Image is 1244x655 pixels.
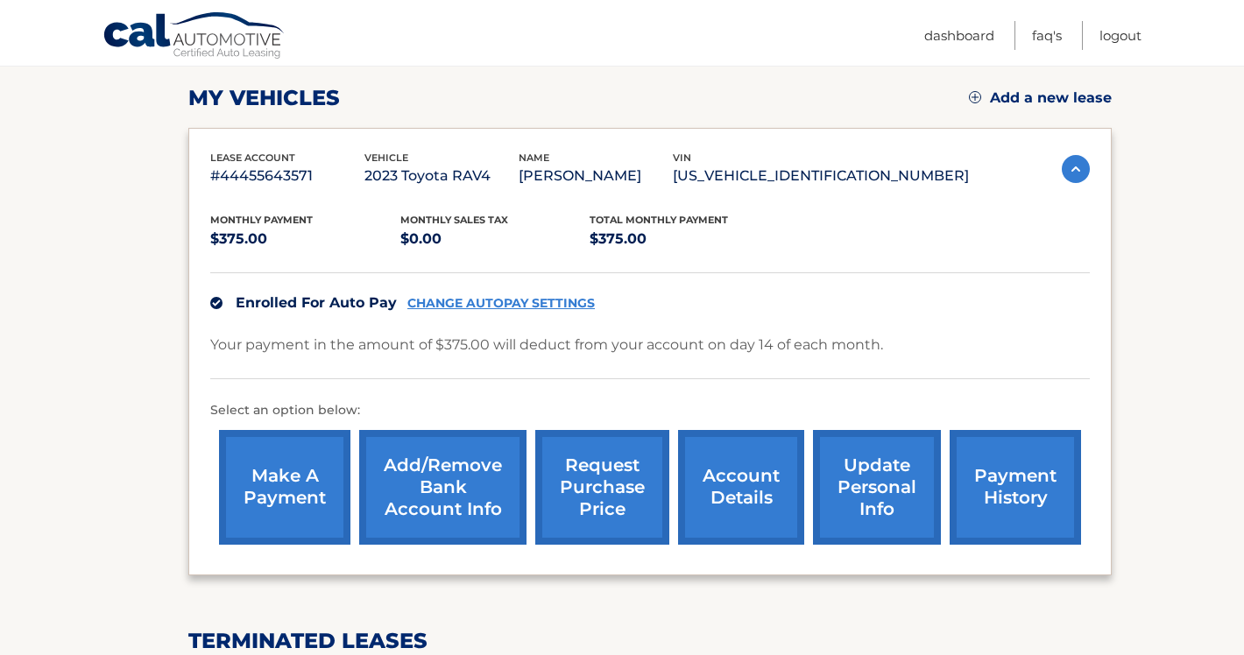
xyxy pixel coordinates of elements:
p: Your payment in the amount of $375.00 will deduct from your account on day 14 of each month. [210,333,883,357]
p: $375.00 [590,227,780,251]
h2: terminated leases [188,628,1112,654]
a: request purchase price [535,430,669,545]
span: Monthly Payment [210,214,313,226]
span: Enrolled For Auto Pay [236,294,397,311]
a: payment history [950,430,1081,545]
h2: my vehicles [188,85,340,111]
p: $0.00 [400,227,590,251]
a: FAQ's [1032,21,1062,50]
img: add.svg [969,91,981,103]
span: Monthly sales Tax [400,214,508,226]
a: CHANGE AUTOPAY SETTINGS [407,296,595,311]
a: make a payment [219,430,350,545]
p: $375.00 [210,227,400,251]
span: vin [673,151,691,164]
span: lease account [210,151,295,164]
a: Add a new lease [969,89,1112,107]
span: name [519,151,549,164]
img: check.svg [210,297,223,309]
p: [PERSON_NAME] [519,164,673,188]
p: 2023 Toyota RAV4 [364,164,519,188]
a: Logout [1099,21,1142,50]
a: update personal info [813,430,941,545]
span: Total Monthly Payment [590,214,728,226]
a: Add/Remove bank account info [359,430,527,545]
p: #44455643571 [210,164,364,188]
a: account details [678,430,804,545]
a: Dashboard [924,21,994,50]
p: [US_VEHICLE_IDENTIFICATION_NUMBER] [673,164,969,188]
img: accordion-active.svg [1062,155,1090,183]
p: Select an option below: [210,400,1090,421]
span: vehicle [364,151,408,164]
a: Cal Automotive [102,11,286,62]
